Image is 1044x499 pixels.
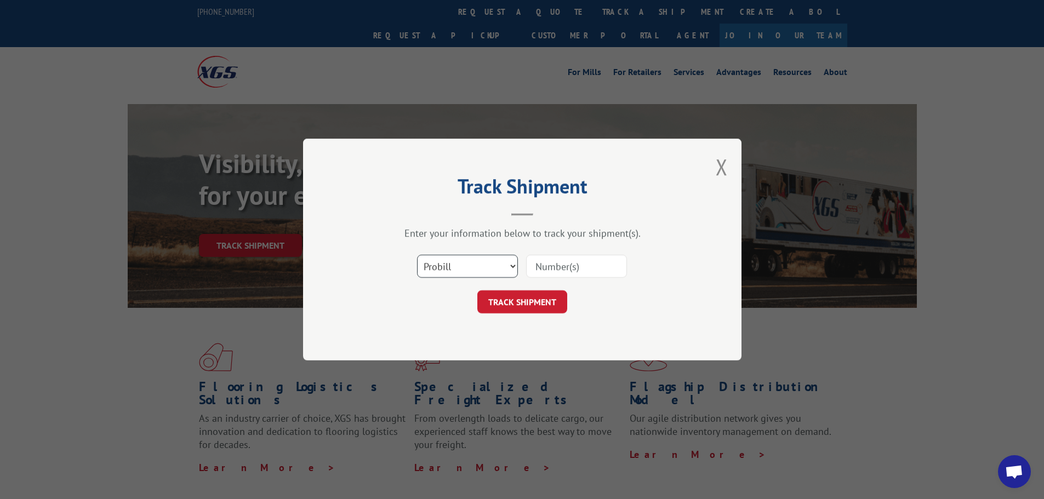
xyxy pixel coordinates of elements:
h2: Track Shipment [358,179,687,199]
button: TRACK SHIPMENT [477,290,567,313]
div: Open chat [998,455,1031,488]
button: Close modal [716,152,728,181]
input: Number(s) [526,255,627,278]
div: Enter your information below to track your shipment(s). [358,227,687,239]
